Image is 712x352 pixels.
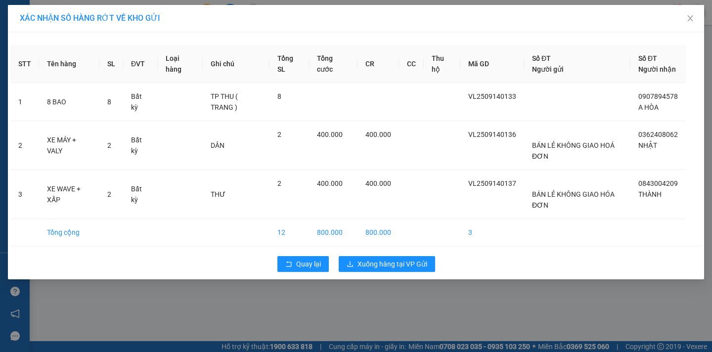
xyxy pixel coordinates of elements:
[347,261,354,268] span: download
[39,45,99,83] th: Tên hàng
[20,13,160,23] span: XÁC NHẬN SỐ HÀNG RỚT VỀ KHO GỬI
[269,45,310,83] th: Tổng SL
[638,92,678,100] span: 0907894578
[39,83,99,121] td: 8 BAO
[211,190,225,198] span: THƯ
[357,259,427,269] span: Xuống hàng tại VP Gửi
[460,219,524,246] td: 3
[277,179,281,187] span: 2
[468,179,516,187] span: VL2509140137
[424,45,460,83] th: Thu hộ
[39,219,99,246] td: Tổng cộng
[10,83,39,121] td: 1
[277,92,281,100] span: 8
[158,45,203,83] th: Loại hàng
[365,179,391,187] span: 400.000
[532,190,615,209] span: BÁN LẺ KHÔNG GIAO HÓA ĐƠN
[285,261,292,268] span: rollback
[211,141,224,149] span: DÂN
[99,45,123,83] th: SL
[10,170,39,219] td: 3
[317,179,343,187] span: 400.000
[203,45,269,83] th: Ghi chú
[638,103,659,111] span: A HÒA
[123,121,158,170] td: Bất kỳ
[399,45,424,83] th: CC
[686,14,694,22] span: close
[317,131,343,138] span: 400.000
[468,131,516,138] span: VL2509140136
[532,65,564,73] span: Người gửi
[107,190,111,198] span: 2
[107,98,111,106] span: 8
[638,190,662,198] span: THÀNH
[211,92,238,111] span: TP THU ( TRANG )
[638,179,678,187] span: 0843004209
[532,141,615,160] span: BÁN LẺ KHÔNG GIAO HOÁ ĐƠN
[309,45,357,83] th: Tổng cước
[123,45,158,83] th: ĐVT
[123,170,158,219] td: Bất kỳ
[357,45,399,83] th: CR
[676,5,704,33] button: Close
[39,121,99,170] td: XE MÁY + VALY
[39,170,99,219] td: XE WAVE + XẤP
[277,256,329,272] button: rollbackQuay lại
[296,259,321,269] span: Quay lại
[309,219,357,246] td: 800.000
[277,131,281,138] span: 2
[638,54,657,62] span: Số ĐT
[638,131,678,138] span: 0362408062
[123,83,158,121] td: Bất kỳ
[638,65,676,73] span: Người nhận
[468,92,516,100] span: VL2509140133
[365,131,391,138] span: 400.000
[638,141,657,149] span: NHẬT
[10,121,39,170] td: 2
[532,54,551,62] span: Số ĐT
[460,45,524,83] th: Mã GD
[10,45,39,83] th: STT
[357,219,399,246] td: 800.000
[269,219,310,246] td: 12
[339,256,435,272] button: downloadXuống hàng tại VP Gửi
[107,141,111,149] span: 2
